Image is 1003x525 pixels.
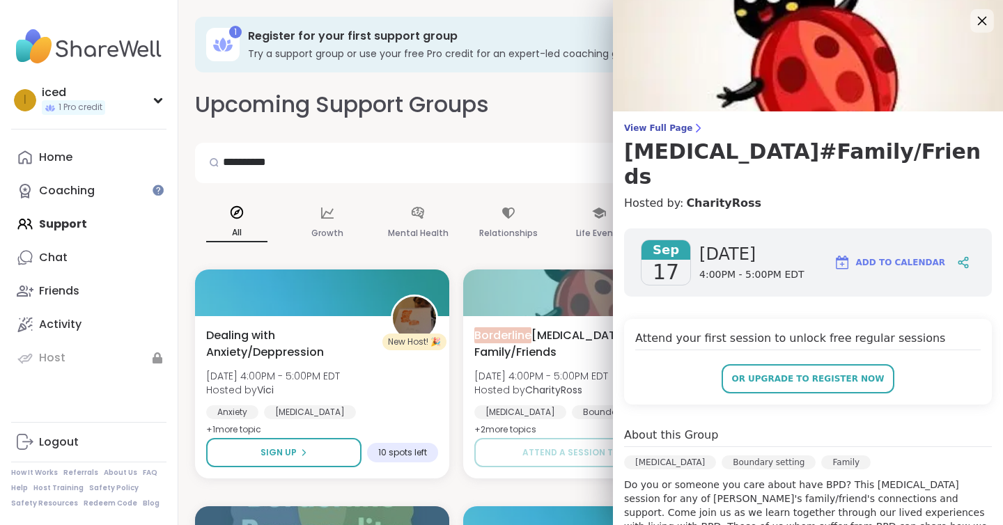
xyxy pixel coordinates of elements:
a: Help [11,483,28,493]
a: Referrals [63,468,98,478]
h3: Register for your first support group [248,29,967,44]
b: CharityRoss [525,383,582,397]
h4: Attend your first session to unlock free regular sessions [635,330,981,350]
a: Safety Policy [89,483,139,493]
b: Vici [257,383,274,397]
a: Redeem Code [84,499,137,508]
span: Borderline [474,327,531,343]
span: [MEDICAL_DATA]#Family/Friends [474,327,644,361]
a: How It Works [11,468,58,478]
iframe: Spotlight [153,185,164,196]
div: iced [42,85,105,100]
h3: Try a support group or use your free Pro credit for an expert-led coaching group. [248,47,967,61]
div: New Host! 🎉 [382,334,446,350]
span: Sign Up [261,446,297,459]
button: or upgrade to register now [722,364,894,393]
h4: Hosted by: [624,195,992,212]
span: Attend a session to unlock [522,446,658,459]
a: Coaching [11,174,166,207]
a: Logout [11,425,166,459]
img: ShareWell Nav Logo [11,22,166,71]
span: or upgrade to register now [731,373,884,385]
span: [DATE] 4:00PM - 5:00PM EDT [474,369,608,383]
span: [DATE] [699,243,804,265]
span: 1 Pro credit [59,102,102,113]
div: Family [821,455,871,469]
span: 4:00PM - 5:00PM EDT [699,268,804,282]
span: Hosted by [474,383,608,397]
span: 10 spots left [378,447,427,458]
p: Mental Health [388,225,449,242]
p: Life Events [576,225,622,242]
div: 1 [229,26,242,38]
div: [MEDICAL_DATA] [474,405,566,419]
p: All [206,224,267,242]
a: Host [11,341,166,375]
p: Relationships [479,225,538,242]
a: FAQ [143,468,157,478]
span: Sep [642,240,690,260]
div: Anxiety [206,405,258,419]
div: Boundary setting [722,455,816,469]
p: Growth [311,225,343,242]
a: Safety Resources [11,499,78,508]
h2: Upcoming Support Groups [195,89,489,120]
a: About Us [104,468,137,478]
div: Coaching [39,183,95,198]
div: Host [39,350,65,366]
div: Activity [39,317,81,332]
h3: [MEDICAL_DATA]#Family/Friends [624,139,992,189]
span: i [24,91,26,109]
div: [MEDICAL_DATA] [624,455,716,469]
img: Vici [393,297,436,340]
div: Home [39,150,72,165]
span: View Full Page [624,123,992,134]
a: CharityRoss [686,195,761,212]
span: Add to Calendar [856,256,945,269]
a: Activity [11,308,166,341]
button: Attend a session to unlock [474,438,706,467]
a: View Full Page[MEDICAL_DATA]#Family/Friends [624,123,992,189]
a: Friends [11,274,166,308]
div: Friends [39,283,79,299]
a: Host Training [33,483,84,493]
img: ShareWell Logomark [834,254,850,271]
div: Chat [39,250,68,265]
a: Home [11,141,166,174]
div: [MEDICAL_DATA] [264,405,356,419]
button: Sign Up [206,438,361,467]
h4: About this Group [624,427,718,444]
div: Logout [39,434,79,450]
span: Dealing with Anxiety/Deppression [206,327,375,361]
a: Blog [143,499,160,508]
span: 17 [653,260,679,285]
span: [DATE] 4:00PM - 5:00PM EDT [206,369,340,383]
button: Add to Calendar [827,246,951,279]
a: Chat [11,241,166,274]
div: Boundary setting [572,405,668,419]
span: Hosted by [206,383,340,397]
